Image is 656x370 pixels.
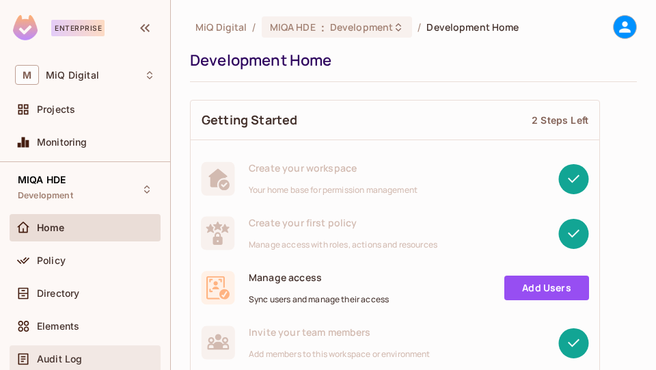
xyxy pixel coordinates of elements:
[51,20,105,36] div: Enterprise
[249,294,389,305] span: Sync users and manage their access
[15,65,39,85] span: M
[46,70,99,81] span: Workspace: MiQ Digital
[37,354,82,365] span: Audit Log
[320,22,325,33] span: :
[249,161,418,174] span: Create your workspace
[532,114,588,127] div: 2 Steps Left
[270,21,316,34] span: MIQA HDE
[13,15,38,40] img: SReyMgAAAABJRU5ErkJggg==
[190,50,630,70] div: Development Home
[249,349,430,360] span: Add members to this workspace or environment
[504,276,589,300] a: Add Users
[252,21,256,34] li: /
[37,321,79,332] span: Elements
[249,185,418,196] span: Your home base for permission management
[37,222,65,233] span: Home
[37,137,87,148] span: Monitoring
[37,288,79,299] span: Directory
[330,21,393,34] span: Development
[249,271,389,284] span: Manage access
[249,326,430,339] span: Invite your team members
[426,21,519,34] span: Development Home
[195,21,247,34] span: the active workspace
[418,21,421,34] li: /
[202,111,297,129] span: Getting Started
[18,190,73,201] span: Development
[18,174,66,185] span: MIQA HDE
[249,216,437,229] span: Create your first policy
[37,255,66,266] span: Policy
[249,239,437,250] span: Manage access with roles, actions and resources
[37,104,75,115] span: Projects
